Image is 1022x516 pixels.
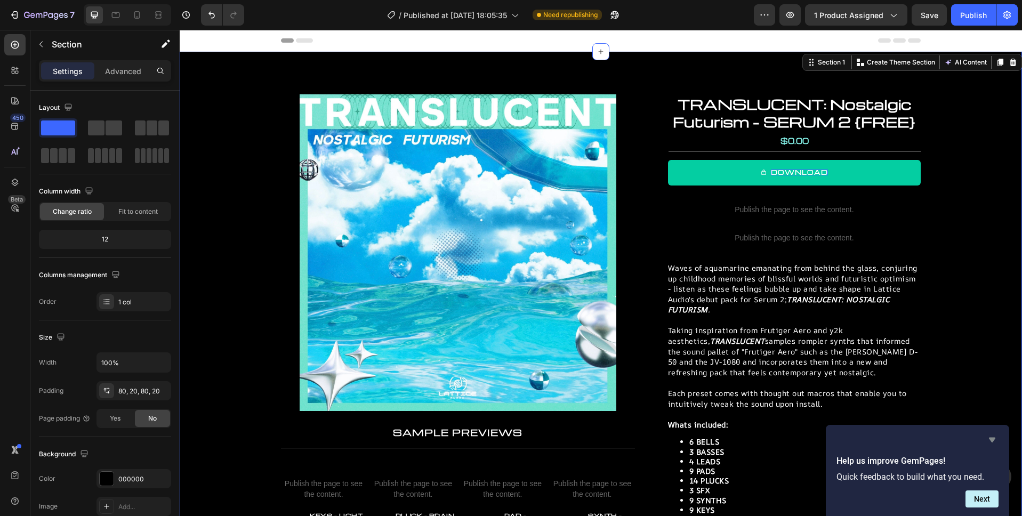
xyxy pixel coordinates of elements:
[4,4,79,26] button: 7
[39,330,67,345] div: Size
[118,297,168,307] div: 1 col
[488,390,549,400] strong: Whats included:
[965,490,999,507] button: Next question
[488,203,741,214] p: Publish the page to see the content.
[488,264,710,285] em: .
[39,447,91,462] div: Background
[951,4,996,26] button: Publish
[8,195,26,204] div: Beta
[687,28,755,37] p: Create Theme Section
[180,30,1022,516] iframe: Design area
[39,502,58,511] div: Image
[510,426,541,437] strong: 4 LEADS
[105,66,141,77] p: Advanced
[148,414,157,423] span: No
[510,475,535,485] strong: 9 KEYS
[191,448,276,470] span: Publish the page to see the content.
[39,297,57,307] div: Order
[762,26,809,39] button: AI Content
[814,10,883,21] span: 1 product assigned
[921,11,938,20] span: Save
[53,207,92,216] span: Change ratio
[488,358,727,379] p: Each preset comes with thought out macros that enable you to intuitively tweak the sound upon ins...
[97,353,171,372] input: Auto
[10,114,26,122] div: 450
[118,207,158,216] span: Fit to content
[41,232,169,247] div: 12
[591,140,648,146] p: DOWNLOAD
[836,455,999,467] h2: Help us improve GemPages!
[39,101,75,115] div: Layout
[600,106,630,117] div: $0.00
[39,184,95,199] div: Column width
[836,472,999,482] p: Quick feedback to build what you need.
[636,28,667,37] div: Section 1
[543,10,598,20] span: Need republishing
[280,448,366,470] span: Publish the page to see the content.
[488,233,738,285] p: Waves of aquamarine emanating from behind the glass, conjuring up childhood memories of blissful ...
[52,38,139,51] p: Section
[39,414,91,423] div: Page padding
[397,481,454,501] p: SYNTH - POLYGON
[39,386,63,396] div: Padding
[191,433,276,446] span: Custom Code
[510,446,550,456] strong: 14 PLUCKS
[530,306,585,316] em: TRANSLUCENT
[39,474,55,483] div: Color
[510,407,540,417] strong: 6 BELLS
[510,465,547,475] strong: 9 SYNTHS
[488,130,741,156] button: DOWNLOAD
[118,474,168,484] div: 000000
[488,295,738,347] p: Taking inspiration from Frutiger Aero and y2k aesthetics, samples rompler synths that informed th...
[399,10,401,21] span: /
[510,485,580,495] strong: 55 TOTAL PRESETS
[836,433,999,507] div: Help us improve GemPages!
[510,417,545,427] strong: 3 BASSES
[591,140,648,146] div: Rich Text Editor. Editing area: main
[280,433,366,446] span: Custom Code
[960,10,987,21] div: Publish
[53,66,83,77] p: Settings
[118,386,168,396] div: 80, 20, 80, 20
[510,455,530,465] strong: 3 SFX
[986,433,999,446] button: Hide survey
[912,4,947,26] button: Save
[110,414,120,423] span: Yes
[118,502,168,512] div: Add...
[70,9,75,21] p: 7
[39,358,57,367] div: Width
[201,4,244,26] div: Undo/Redo
[488,264,710,285] strong: TRANSLUCENT: NOSTALGIC FUTURISM
[128,481,186,501] p: KEYS - LIGHT BLUE
[307,481,365,510] p: PAD - PHASEY MEMORIES
[215,481,275,501] p: PLUCK - BRAIN CLEANSE
[39,268,122,283] div: Columns management
[404,10,507,21] span: Published at [DATE] 18:05:35
[488,174,741,186] p: Publish the page to see the content.
[510,436,536,446] strong: 9 PADS
[370,448,455,470] span: Publish the page to see the content.
[370,433,455,446] span: Custom Code
[805,4,907,26] button: 1 product assigned
[488,64,741,101] h1: TRANSLUCENT: Nostalgic Futurism - SERUM 2 {FREE}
